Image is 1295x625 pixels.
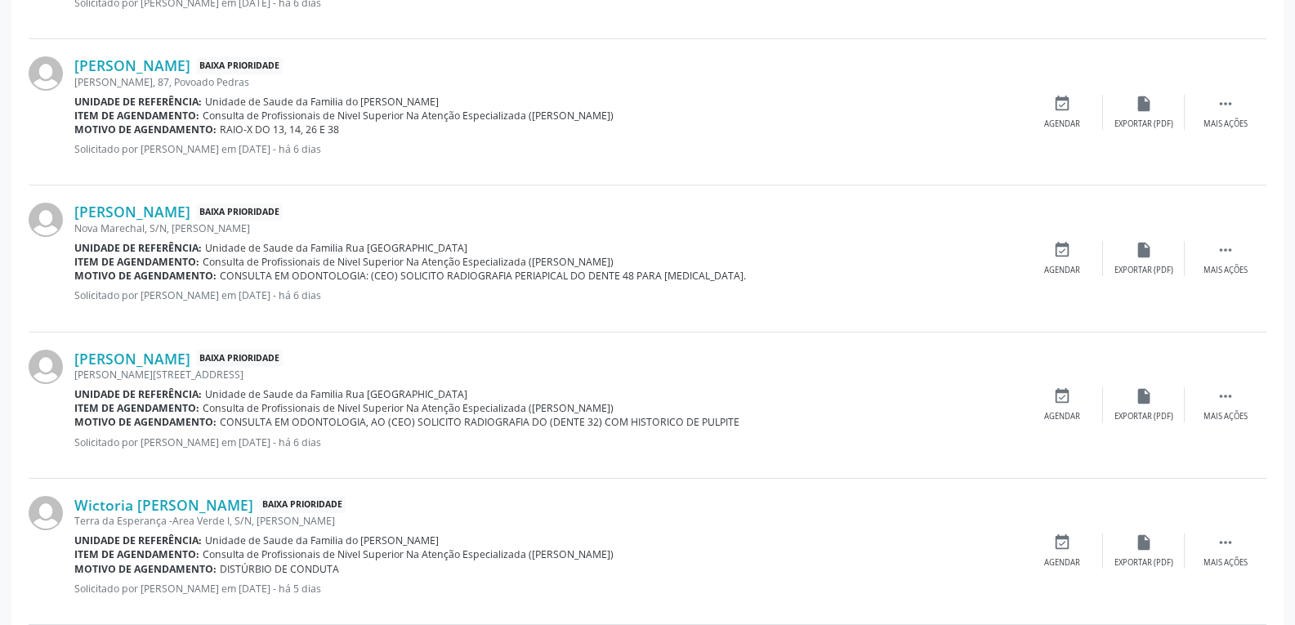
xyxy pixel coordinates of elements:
[203,109,614,123] span: Consulta de Profissionais de Nivel Superior Na Atenção Especializada ([PERSON_NAME])
[74,387,202,401] b: Unidade de referência:
[220,123,339,136] span: RAIO-X DO 13, 14, 26 E 38
[1217,533,1235,551] i: 
[205,533,439,547] span: Unidade de Saude da Familia do [PERSON_NAME]
[1135,387,1153,405] i: insert_drive_file
[74,142,1021,156] p: Solicitado por [PERSON_NAME] em [DATE] - há 6 dias
[203,255,614,269] span: Consulta de Profissionais de Nivel Superior Na Atenção Especializada ([PERSON_NAME])
[205,95,439,109] span: Unidade de Saude da Familia do [PERSON_NAME]
[74,533,202,547] b: Unidade de referência:
[1044,118,1080,130] div: Agendar
[1135,241,1153,259] i: insert_drive_file
[74,269,217,283] b: Motivo de agendamento:
[1217,241,1235,259] i: 
[74,350,190,368] a: [PERSON_NAME]
[74,123,217,136] b: Motivo de agendamento:
[29,496,63,530] img: img
[74,56,190,74] a: [PERSON_NAME]
[1203,118,1248,130] div: Mais ações
[259,497,346,514] span: Baixa Prioridade
[1114,118,1173,130] div: Exportar (PDF)
[74,547,199,561] b: Item de agendamento:
[1203,265,1248,276] div: Mais ações
[220,415,739,429] span: CONSULTA EM ODONTOLOGIA, AO (CEO) SOLICITO RADIOGRAFIA DO (DENTE 32) COM HISTORICO DE PULPITE
[74,95,202,109] b: Unidade de referência:
[196,57,283,74] span: Baixa Prioridade
[1053,387,1071,405] i: event_available
[74,241,202,255] b: Unidade de referência:
[1044,265,1080,276] div: Agendar
[1203,411,1248,422] div: Mais ações
[1114,557,1173,569] div: Exportar (PDF)
[203,547,614,561] span: Consulta de Profissionais de Nivel Superior Na Atenção Especializada ([PERSON_NAME])
[220,269,746,283] span: CONSULTA EM ODONTOLOGIA: (CEO) SOLICITO RADIOGRAFIA PERIAPICAL DO DENTE 48 PARA [MEDICAL_DATA].
[1135,95,1153,113] i: insert_drive_file
[203,401,614,415] span: Consulta de Profissionais de Nivel Superior Na Atenção Especializada ([PERSON_NAME])
[1053,533,1071,551] i: event_available
[196,350,283,367] span: Baixa Prioridade
[74,75,1021,89] div: [PERSON_NAME], 87, Povoado Pedras
[1203,557,1248,569] div: Mais ações
[29,350,63,384] img: img
[74,401,199,415] b: Item de agendamento:
[29,203,63,237] img: img
[1053,241,1071,259] i: event_available
[74,368,1021,382] div: [PERSON_NAME][STREET_ADDRESS]
[1217,95,1235,113] i: 
[205,241,467,255] span: Unidade de Saude da Familia Rua [GEOGRAPHIC_DATA]
[220,562,339,576] span: DISTÚRBIO DE CONDUTA
[74,288,1021,302] p: Solicitado por [PERSON_NAME] em [DATE] - há 6 dias
[74,582,1021,596] p: Solicitado por [PERSON_NAME] em [DATE] - há 5 dias
[1053,95,1071,113] i: event_available
[1044,557,1080,569] div: Agendar
[74,562,217,576] b: Motivo de agendamento:
[1135,533,1153,551] i: insert_drive_file
[74,255,199,269] b: Item de agendamento:
[1114,411,1173,422] div: Exportar (PDF)
[74,435,1021,449] p: Solicitado por [PERSON_NAME] em [DATE] - há 6 dias
[196,203,283,221] span: Baixa Prioridade
[1044,411,1080,422] div: Agendar
[74,415,217,429] b: Motivo de agendamento:
[1114,265,1173,276] div: Exportar (PDF)
[205,387,467,401] span: Unidade de Saude da Familia Rua [GEOGRAPHIC_DATA]
[74,221,1021,235] div: Nova Marechal, S/N, [PERSON_NAME]
[29,56,63,91] img: img
[74,496,253,514] a: Wictoria [PERSON_NAME]
[74,514,1021,528] div: Terra da Esperança -Area Verde I, S/N, [PERSON_NAME]
[74,109,199,123] b: Item de agendamento:
[74,203,190,221] a: [PERSON_NAME]
[1217,387,1235,405] i: 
